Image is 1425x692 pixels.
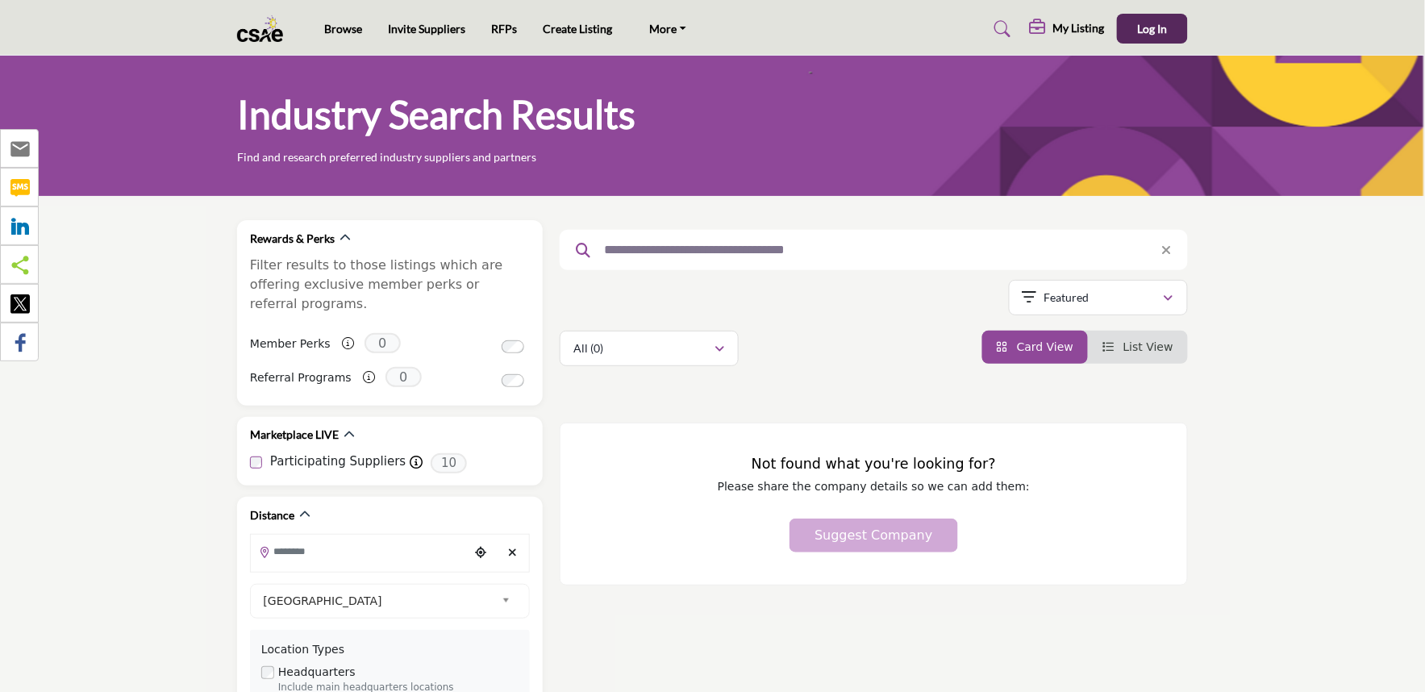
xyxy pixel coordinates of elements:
[325,22,363,35] a: Browse
[1009,280,1188,315] button: Featured
[502,374,524,387] input: Switch to Referral Programs
[278,664,356,681] label: Headquarters
[261,641,519,658] div: Location Types
[1138,22,1168,35] span: Log In
[718,480,1030,493] span: Please share the company details so we can add them:
[250,456,262,469] input: Participating Suppliers checkbox
[492,22,518,35] a: RFPs
[997,340,1074,353] a: View Card
[250,507,294,523] h2: Distance
[815,527,932,543] span: Suggest Company
[250,364,352,392] label: Referral Programs
[251,536,469,567] input: Search Location
[237,149,536,165] p: Find and research preferred industry suppliers and partners
[1117,14,1188,44] button: Log In
[639,18,698,40] a: More
[1123,340,1173,353] span: List View
[982,331,1089,364] li: Card View
[250,231,335,247] h2: Rewards & Perks
[250,330,331,358] label: Member Perks
[502,340,524,353] input: Switch to Member Perks
[237,15,291,42] img: Site Logo
[1088,331,1188,364] li: List View
[469,536,493,570] div: Choose your current location
[1053,21,1105,35] h5: My Listing
[365,333,401,353] span: 0
[1030,19,1105,39] div: My Listing
[593,456,1155,473] h3: Not found what you're looking for?
[979,16,1022,42] a: Search
[1044,290,1090,306] p: Featured
[250,256,530,314] p: Filter results to those listings which are offering exclusive member perks or referral programs.
[431,453,467,473] span: 10
[1017,340,1073,353] span: Card View
[501,536,525,570] div: Clear search location
[560,331,739,366] button: All (0)
[790,519,957,552] button: Suggest Company
[264,591,496,611] span: [GEOGRAPHIC_DATA]
[544,22,613,35] a: Create Listing
[250,427,339,443] h2: Marketplace LIVE
[389,22,466,35] a: Invite Suppliers
[573,340,603,356] p: All (0)
[385,367,422,387] span: 0
[237,90,635,140] h1: Industry Search Results
[1102,340,1173,353] a: View List
[270,452,406,471] label: Participating Suppliers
